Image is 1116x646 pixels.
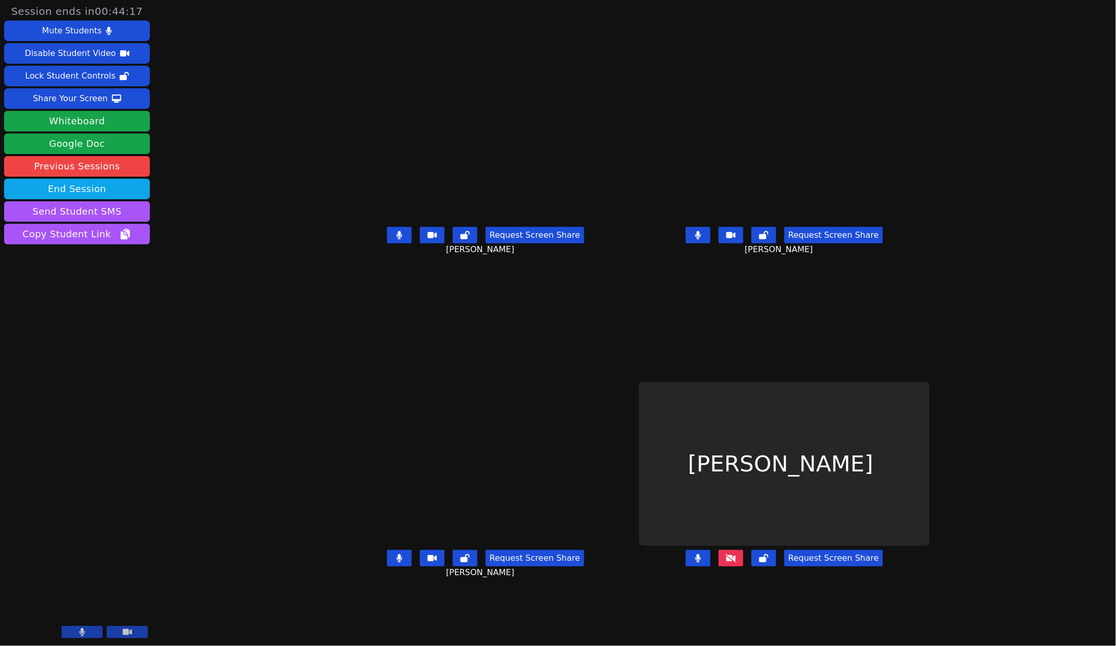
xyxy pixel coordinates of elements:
span: [PERSON_NAME] [446,243,517,256]
span: [PERSON_NAME] [446,566,517,579]
button: Share Your Screen [4,88,150,109]
button: Lock Student Controls [4,66,150,86]
div: [PERSON_NAME] [639,382,930,545]
div: Disable Student Video [25,45,116,62]
button: Request Screen Share [486,227,584,243]
button: Request Screen Share [486,550,584,566]
div: Share Your Screen [33,90,108,107]
button: Mute Students [4,21,150,41]
span: Session ends in [11,4,143,18]
time: 00:44:17 [95,5,143,17]
a: Previous Sessions [4,156,150,177]
button: Request Screen Share [784,227,883,243]
button: Request Screen Share [784,550,883,566]
div: Mute Students [42,23,102,39]
button: Disable Student Video [4,43,150,64]
button: Whiteboard [4,111,150,131]
a: Google Doc [4,134,150,154]
button: End Session [4,179,150,199]
span: Copy Student Link [23,227,131,241]
button: Copy Student Link [4,224,150,244]
button: Send Student SMS [4,201,150,222]
span: [PERSON_NAME] [745,243,816,256]
div: Lock Student Controls [25,68,116,84]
